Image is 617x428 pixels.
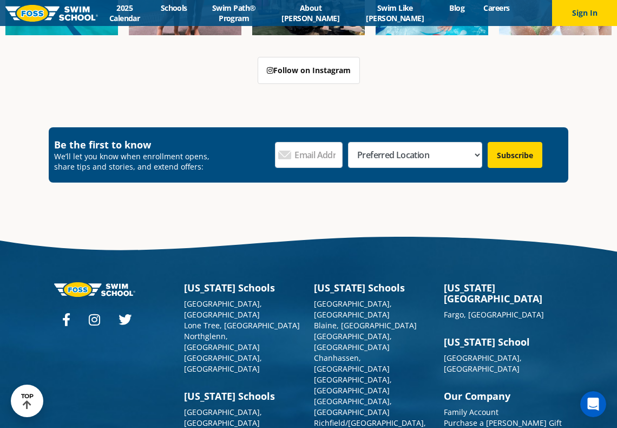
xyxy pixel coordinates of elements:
a: Schools [151,3,196,13]
h3: [US_STATE] Schools [314,282,433,293]
a: Chanhassen, [GEOGRAPHIC_DATA] [314,353,390,374]
a: [GEOGRAPHIC_DATA], [GEOGRAPHIC_DATA] [314,374,392,395]
a: 2025 Calendar [98,3,151,23]
a: [GEOGRAPHIC_DATA], [GEOGRAPHIC_DATA] [314,299,392,320]
a: [GEOGRAPHIC_DATA], [GEOGRAPHIC_DATA] [314,331,392,352]
input: Subscribe [488,142,542,168]
a: Follow on Instagram [258,57,360,84]
input: Email Address [275,142,343,168]
img: FOSS Swim School Logo [5,5,98,22]
p: We’ll let you know when enrollment opens, share tips and stories, and extend offers: [54,151,216,172]
a: [GEOGRAPHIC_DATA], [GEOGRAPHIC_DATA] [184,407,262,428]
a: [GEOGRAPHIC_DATA], [GEOGRAPHIC_DATA] [184,299,262,320]
a: Lone Tree, [GEOGRAPHIC_DATA] [184,320,300,330]
h4: Be the first to know [54,138,216,151]
h3: [US_STATE][GEOGRAPHIC_DATA] [444,282,563,304]
a: Blog [440,3,474,13]
a: [GEOGRAPHIC_DATA], [GEOGRAPHIC_DATA] [184,353,262,374]
a: Swim Path® Program [196,3,271,23]
a: Northglenn, [GEOGRAPHIC_DATA] [184,331,260,352]
img: Foss-logo-horizontal-white.svg [54,282,135,297]
a: Careers [474,3,519,13]
a: Family Account [444,407,498,417]
div: TOP [21,393,34,410]
h3: Our Company [444,391,563,401]
a: Fargo, [GEOGRAPHIC_DATA] [444,309,544,320]
h3: [US_STATE] Schools [184,391,303,401]
a: [GEOGRAPHIC_DATA], [GEOGRAPHIC_DATA] [444,353,522,374]
a: [GEOGRAPHIC_DATA], [GEOGRAPHIC_DATA] [314,396,392,417]
a: About [PERSON_NAME] [271,3,350,23]
iframe: Intercom live chat [580,391,606,417]
h3: [US_STATE] School [444,336,563,347]
a: Blaine, [GEOGRAPHIC_DATA] [314,320,417,330]
h3: [US_STATE] Schools [184,282,303,293]
a: Swim Like [PERSON_NAME] [350,3,440,23]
